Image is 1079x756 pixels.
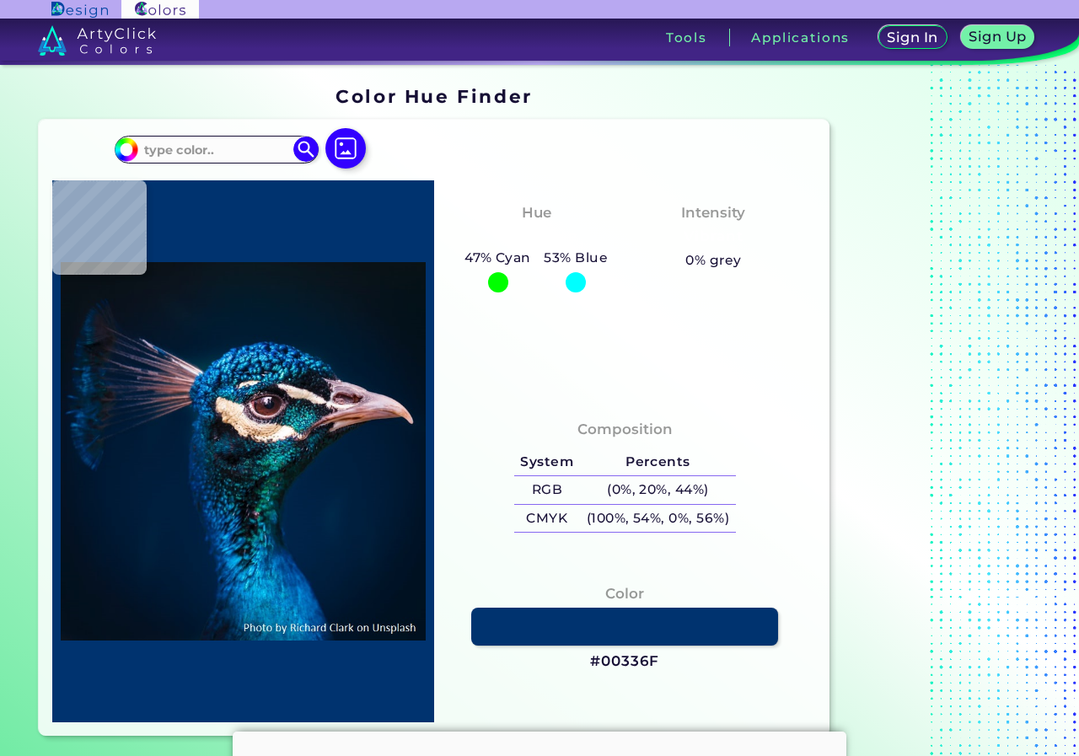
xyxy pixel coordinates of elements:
[577,417,673,442] h4: Composition
[293,137,319,162] img: icon search
[666,31,707,44] h3: Tools
[488,227,583,247] h3: Cyan-Blue
[51,2,108,18] img: ArtyClick Design logo
[590,651,659,672] h3: #00336F
[685,249,741,271] h5: 0% grey
[458,247,537,269] h5: 47% Cyan
[538,247,615,269] h5: 53% Blue
[61,189,426,715] img: img_pavlin.jpg
[580,448,736,476] h5: Percents
[681,201,745,225] h4: Intensity
[878,25,947,49] a: Sign In
[960,25,1035,49] a: Sign Up
[677,227,750,247] h3: Vibrant
[969,29,1027,44] h5: Sign Up
[325,128,366,169] img: icon picture
[887,30,938,45] h5: Sign In
[514,476,580,504] h5: RGB
[38,25,157,56] img: logo_artyclick_colors_white.svg
[580,476,736,504] h5: (0%, 20%, 44%)
[514,448,580,476] h5: System
[514,505,580,533] h5: CMYK
[836,80,1047,743] iframe: Advertisement
[336,83,532,109] h1: Color Hue Finder
[751,31,850,44] h3: Applications
[605,582,644,606] h4: Color
[580,505,736,533] h5: (100%, 54%, 0%, 56%)
[522,201,551,225] h4: Hue
[138,138,295,161] input: type color..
